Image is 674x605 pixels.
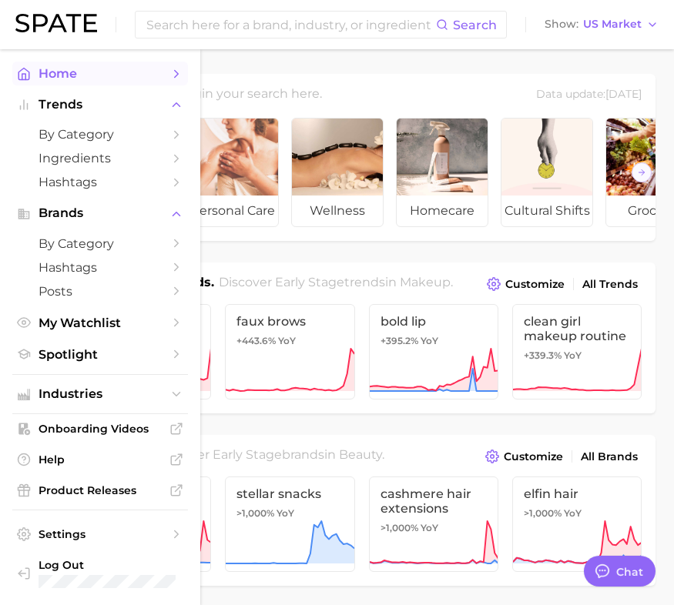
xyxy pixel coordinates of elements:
[512,304,642,399] a: clean girl makeup routine+339.3% YoY
[12,93,188,116] button: Trends
[369,476,498,572] a: cashmere hair extensions>1,000% YoY
[545,20,578,28] span: Show
[236,486,343,501] span: stellar snacks
[369,304,498,399] a: bold lip+395.2% YoY
[12,311,188,335] a: My Watchlist
[505,278,565,291] span: Customize
[145,12,436,38] input: Search here for a brand, industry, or ingredient
[15,14,97,32] img: SPATE
[39,175,162,189] span: Hashtags
[12,523,188,546] a: Settings
[504,450,563,463] span: Customize
[400,275,451,289] span: makeup
[524,486,630,501] span: elfin hair
[512,476,642,572] a: elfin hair>1,000% YoY
[12,146,188,170] a: Ingredients
[12,417,188,440] a: Onboarding Videos
[483,273,568,295] button: Customize
[339,447,382,462] span: beauty
[176,85,322,105] h2: Begin your search here.
[187,196,278,226] span: personal care
[12,448,188,471] a: Help
[381,314,487,329] span: bold lip
[421,335,438,347] span: YoY
[536,85,642,105] div: Data update: [DATE]
[39,284,162,299] span: Posts
[225,476,354,572] a: stellar snacks>1,000% YoY
[12,279,188,303] a: Posts
[381,335,418,346] span: +395.2%
[39,206,162,220] span: Brands
[39,422,162,436] span: Onboarding Videos
[12,256,188,279] a: Hashtags
[396,118,488,227] a: homecare
[236,314,343,329] span: faux brows
[501,196,592,226] span: cultural shifts
[12,122,188,146] a: by Category
[632,162,652,182] button: Scroll Right
[225,304,354,399] a: faux brows+443.6% YoY
[39,127,162,142] span: by Category
[39,558,189,572] span: Log Out
[581,450,638,463] span: All Brands
[186,118,279,227] a: personal care
[564,507,582,520] span: YoY
[582,278,638,291] span: All Trends
[577,446,642,467] a: All Brands
[156,447,384,462] span: Discover Early Stage brands in .
[39,316,162,330] span: My Watchlist
[39,387,162,401] span: Industries
[39,151,162,165] span: Ingredients
[39,236,162,251] span: by Category
[219,275,453,289] span: Discover Early Stage trends in .
[39,260,162,275] span: Hashtags
[421,522,438,534] span: YoY
[292,196,383,226] span: wellness
[12,62,188,85] a: Home
[39,483,162,497] span: Product Releases
[381,486,487,516] span: cashmere hair extensions
[291,118,384,227] a: wellness
[578,274,642,295] a: All Trends
[481,446,567,467] button: Customize
[39,98,162,112] span: Trends
[524,349,562,361] span: +339.3%
[236,335,276,346] span: +443.6%
[524,314,630,343] span: clean girl makeup routine
[278,335,296,347] span: YoY
[12,343,188,366] a: Spotlight
[12,202,188,225] button: Brands
[12,479,188,502] a: Product Releases
[501,118,593,227] a: cultural shifts
[39,527,162,541] span: Settings
[39,453,162,466] span: Help
[12,232,188,256] a: by Category
[583,20,642,28] span: US Market
[381,522,418,533] span: >1,000%
[39,347,162,362] span: Spotlight
[39,66,162,81] span: Home
[564,349,582,362] span: YoY
[236,507,274,519] span: >1,000%
[12,383,188,406] button: Industries
[12,553,188,593] a: Log out. Currently logged in with e-mail spolansky@diginsights.com.
[541,15,662,35] button: ShowUS Market
[397,196,488,226] span: homecare
[524,507,562,519] span: >1,000%
[453,18,497,32] span: Search
[12,170,188,194] a: Hashtags
[277,507,294,520] span: YoY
